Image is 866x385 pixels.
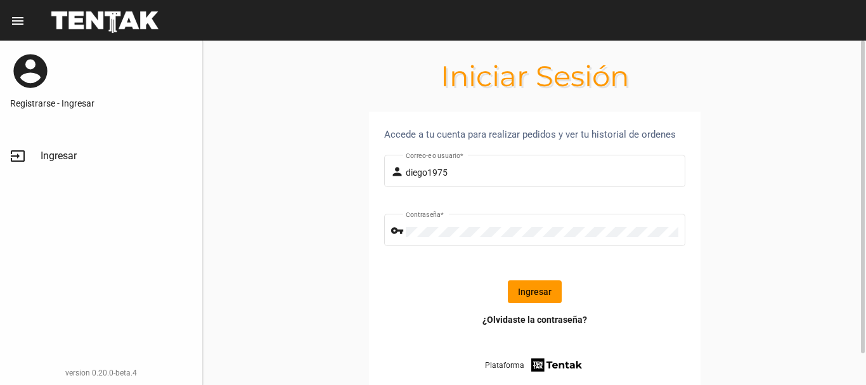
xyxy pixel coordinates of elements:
[10,51,51,91] mat-icon: account_circle
[10,13,25,29] mat-icon: menu
[485,356,585,374] a: Plataforma
[10,148,25,164] mat-icon: input
[482,313,587,326] a: ¿Olvidaste la contraseña?
[203,66,866,86] h1: Iniciar Sesión
[508,280,562,303] button: Ingresar
[10,367,192,379] div: version 0.20.0-beta.4
[529,356,584,374] img: tentak-firm.png
[10,97,192,110] a: Registrarse - Ingresar
[384,127,685,142] div: Accede a tu cuenta para realizar pedidos y ver tu historial de ordenes
[485,359,524,372] span: Plataforma
[41,150,77,162] span: Ingresar
[391,164,406,179] mat-icon: person
[391,223,406,238] mat-icon: vpn_key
